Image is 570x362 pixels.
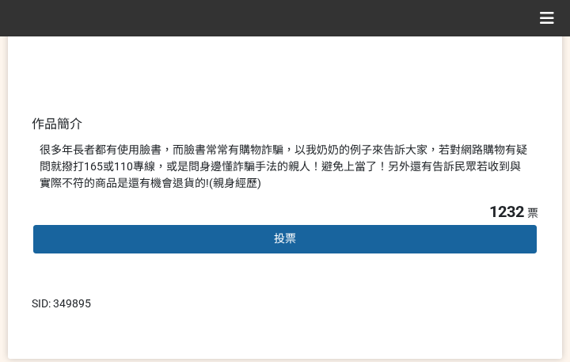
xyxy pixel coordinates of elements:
span: 投票 [274,232,296,245]
span: 1232 [489,202,524,221]
span: SID: 349895 [32,297,91,310]
iframe: IFrame Embed [400,295,479,311]
span: 票 [527,207,538,219]
div: 很多年長者都有使用臉書，而臉書常常有購物詐騙，以我奶奶的例子來告訴大家，若對網路購物有疑問就撥打165或110專線，或是問身邊懂詐騙手法的親人！避免上當了！另外還有告訴民眾若收到與實際不符的商品... [40,142,530,192]
span: 作品簡介 [32,116,82,131]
